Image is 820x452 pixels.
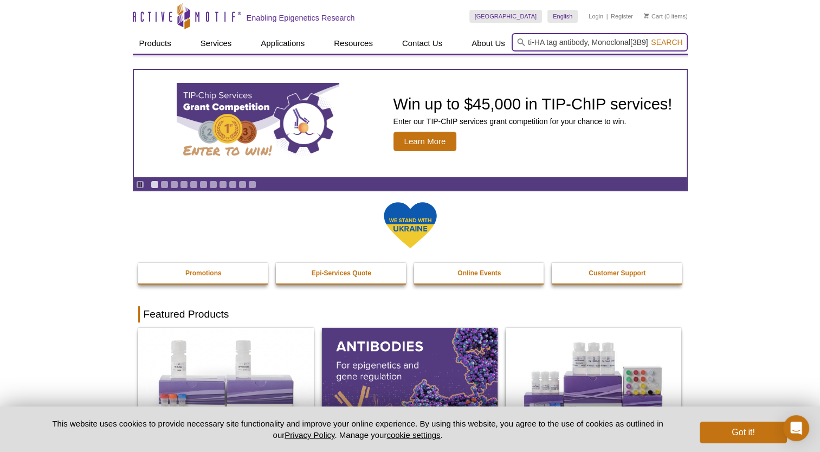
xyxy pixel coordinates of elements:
[393,117,673,126] p: Enter our TIP-ChIP services grant competition for your chance to win.
[134,70,687,177] a: TIP-ChIP Services Grant Competition Win up to $45,000 in TIP-ChIP services! Enter our TIP-ChIP se...
[512,33,688,51] input: Keyword, Cat. No.
[396,33,449,54] a: Contact Us
[238,180,247,189] a: Go to slide 10
[219,180,227,189] a: Go to slide 8
[589,12,603,20] a: Login
[229,180,237,189] a: Go to slide 9
[194,33,238,54] a: Services
[312,269,371,277] strong: Epi-Services Quote
[644,12,663,20] a: Cart
[136,180,144,189] a: Toggle autoplay
[547,10,578,23] a: English
[469,10,543,23] a: [GEOGRAPHIC_DATA]
[133,33,178,54] a: Products
[209,180,217,189] a: Go to slide 7
[247,13,355,23] h2: Enabling Epigenetics Research
[606,10,608,23] li: |
[783,415,809,441] div: Open Intercom Messenger
[611,12,633,20] a: Register
[386,430,440,440] button: cookie settings
[644,10,688,23] li: (0 items)
[322,328,498,434] img: All Antibodies
[138,328,314,434] img: DNA Library Prep Kit for Illumina
[180,180,188,189] a: Go to slide 4
[160,180,169,189] a: Go to slide 2
[276,263,407,283] a: Epi-Services Quote
[254,33,311,54] a: Applications
[648,37,686,47] button: Search
[589,269,645,277] strong: Customer Support
[383,201,437,249] img: We Stand With Ukraine
[644,13,649,18] img: Your Cart
[552,263,683,283] a: Customer Support
[651,38,682,47] span: Search
[414,263,545,283] a: Online Events
[190,180,198,189] a: Go to slide 5
[506,328,681,434] img: CUT&Tag-IT® Express Assay Kit
[457,269,501,277] strong: Online Events
[700,422,786,443] button: Got it!
[465,33,512,54] a: About Us
[151,180,159,189] a: Go to slide 1
[248,180,256,189] a: Go to slide 11
[285,430,334,440] a: Privacy Policy
[199,180,208,189] a: Go to slide 6
[327,33,379,54] a: Resources
[170,180,178,189] a: Go to slide 3
[134,70,687,177] article: TIP-ChIP Services Grant Competition
[34,418,682,441] p: This website uses cookies to provide necessary site functionality and improve your online experie...
[393,96,673,112] h2: Win up to $45,000 in TIP-ChIP services!
[138,306,682,322] h2: Featured Products
[393,132,457,151] span: Learn More
[177,83,339,164] img: TIP-ChIP Services Grant Competition
[185,269,222,277] strong: Promotions
[138,263,269,283] a: Promotions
